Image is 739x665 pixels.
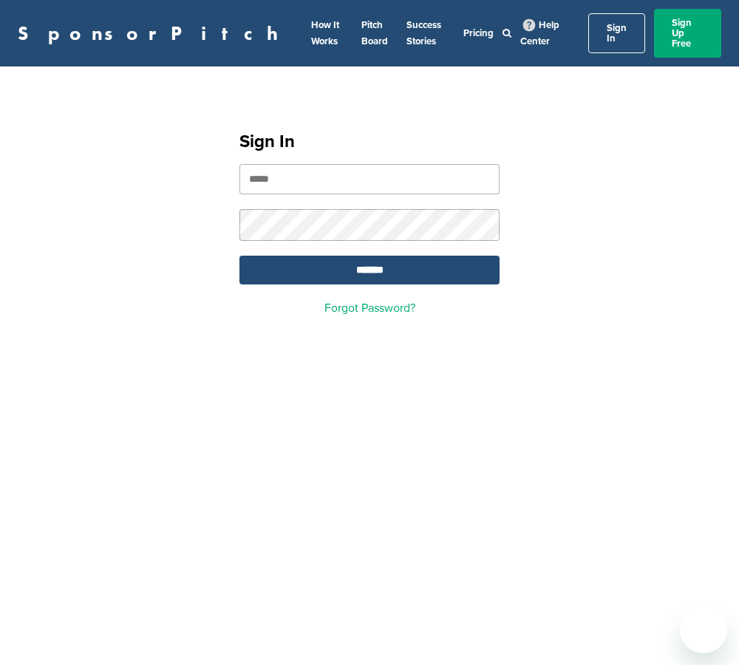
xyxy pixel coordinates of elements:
a: Success Stories [406,19,441,47]
iframe: Button to launch messaging window [680,606,727,653]
a: Sign In [588,13,645,53]
a: Pricing [463,27,494,39]
a: Sign Up Free [654,9,721,58]
a: Pitch Board [361,19,388,47]
h1: Sign In [239,129,500,155]
a: How It Works [311,19,339,47]
a: SponsorPitch [18,24,287,43]
a: Forgot Password? [324,301,415,316]
a: Help Center [520,16,559,50]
